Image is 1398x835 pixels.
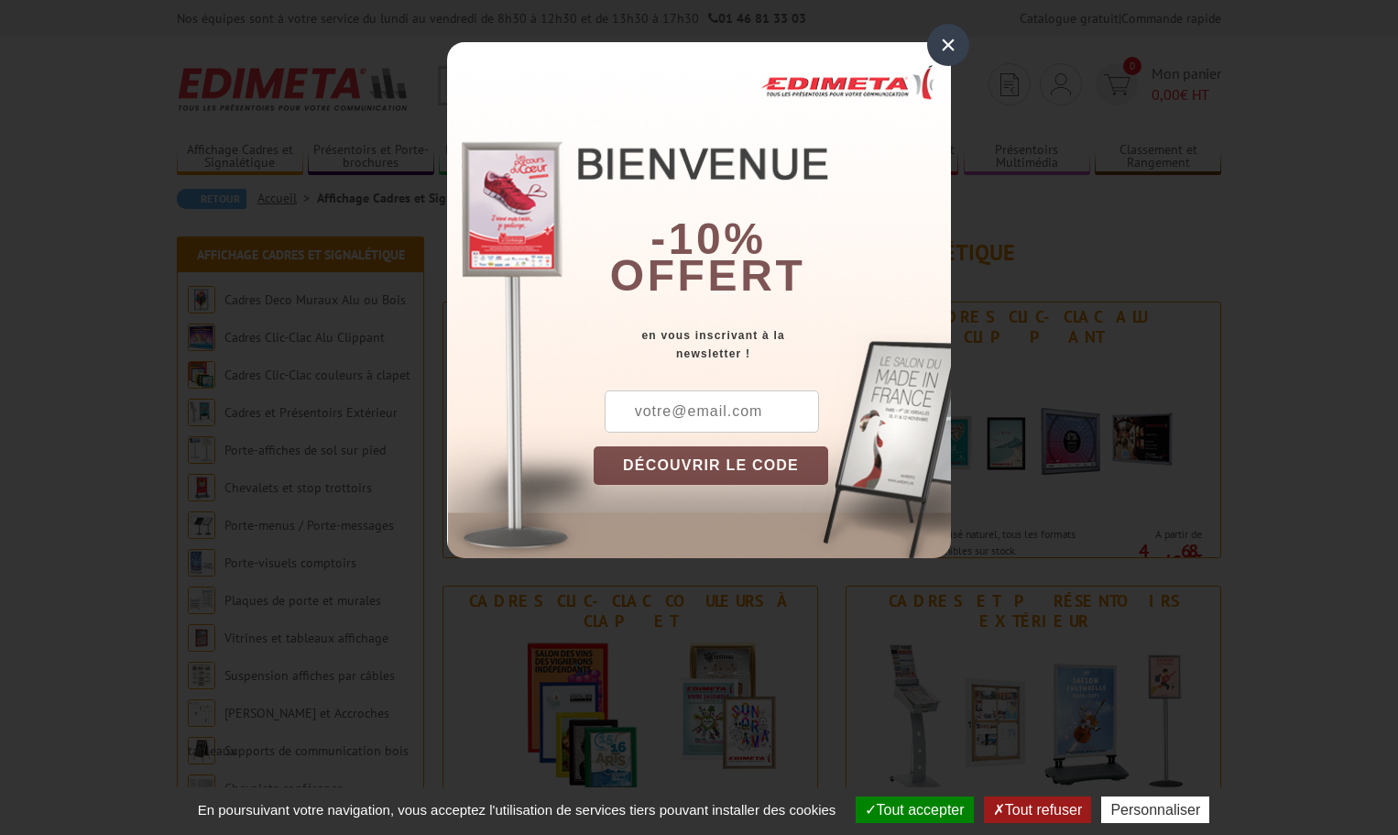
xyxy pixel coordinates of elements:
span: En poursuivant votre navigation, vous acceptez l'utilisation de services tiers pouvant installer ... [189,802,846,818]
b: -10% [650,214,766,263]
button: Personnaliser (fenêtre modale) [1101,797,1209,823]
div: en vous inscrivant à la newsletter ! [594,326,951,363]
button: Tout accepter [856,797,974,823]
button: DÉCOUVRIR LE CODE [594,446,828,485]
input: votre@email.com [605,390,819,433]
button: Tout refuser [984,797,1091,823]
div: × [927,24,969,66]
font: offert [610,251,806,300]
